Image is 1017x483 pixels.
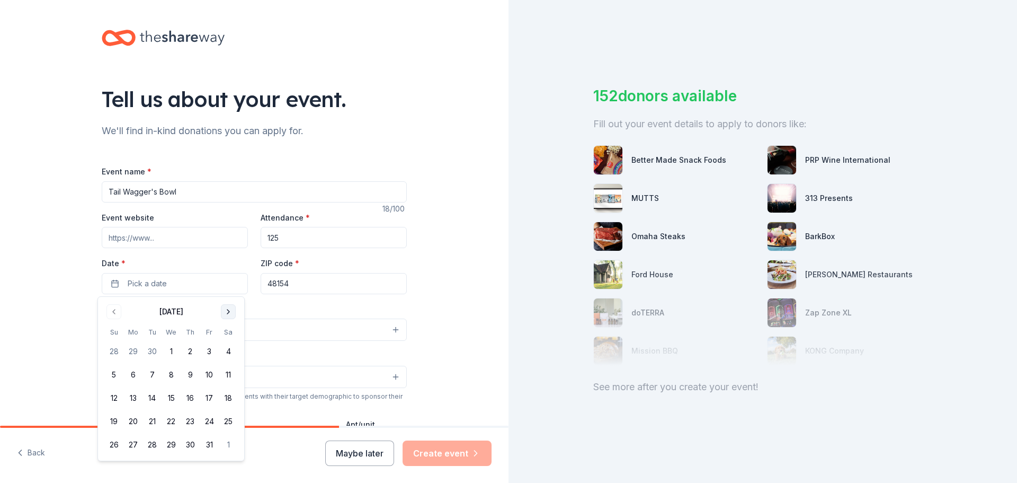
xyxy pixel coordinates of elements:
[102,273,248,294] button: Pick a date
[805,230,835,243] div: BarkBox
[181,327,200,338] th: Thursday
[200,412,219,431] button: 24
[162,365,181,384] button: 8
[123,389,142,408] button: 13
[142,327,162,338] th: Tuesday
[325,441,394,466] button: Maybe later
[17,442,45,464] button: Back
[219,412,238,431] button: 25
[123,365,142,384] button: 6
[102,227,248,248] input: https://www...
[593,85,932,107] div: 152 donors available
[128,277,167,290] span: Pick a date
[104,389,123,408] button: 12
[102,319,407,341] button: Select
[123,412,142,431] button: 20
[594,146,622,174] img: photo for Better Made Snack Foods
[346,419,375,430] label: Apt/unit
[631,192,659,205] div: MUTTS
[142,435,162,454] button: 28
[102,84,407,114] div: Tell us about your event.
[102,122,407,139] div: We'll find in-kind donations you can apply for.
[142,342,162,361] button: 30
[159,305,183,318] div: [DATE]
[593,116,932,133] div: Fill out your event details to apply to donors like:
[104,365,123,384] button: 5
[123,342,142,361] button: 29
[219,327,238,338] th: Saturday
[631,154,726,166] div: Better Made Snack Foods
[261,227,407,248] input: 20
[162,412,181,431] button: 22
[102,392,407,409] div: We use this information to help brands find events with their target demographic to sponsor their...
[104,412,123,431] button: 19
[102,258,248,269] label: Date
[805,154,890,166] div: PRP Wine International
[219,342,238,361] button: 4
[102,166,151,177] label: Event name
[104,327,123,338] th: Sunday
[805,192,853,205] div: 313 Presents
[181,342,200,361] button: 2
[219,365,238,384] button: 11
[104,342,123,361] button: 28
[768,146,796,174] img: photo for PRP Wine International
[594,184,622,213] img: photo for MUTTS
[593,379,932,396] div: See more after you create your event!
[181,389,200,408] button: 16
[594,222,622,251] img: photo for Omaha Steaks
[162,342,181,361] button: 1
[200,435,219,454] button: 31
[181,365,200,384] button: 9
[200,342,219,361] button: 3
[219,435,238,454] button: 1
[200,389,219,408] button: 17
[162,327,181,338] th: Wednesday
[768,222,796,251] img: photo for BarkBox
[219,389,238,408] button: 18
[221,304,236,319] button: Go to next month
[261,258,299,269] label: ZIP code
[104,435,123,454] button: 26
[200,327,219,338] th: Friday
[123,327,142,338] th: Monday
[631,230,685,243] div: Omaha Steaks
[768,184,796,213] img: photo for 313 Presents
[200,365,219,384] button: 10
[142,389,162,408] button: 14
[102,366,407,388] button: Select
[181,412,200,431] button: 23
[123,435,142,454] button: 27
[162,435,181,454] button: 29
[106,304,121,319] button: Go to previous month
[102,181,407,203] input: Spring Fundraiser
[102,213,154,223] label: Event website
[142,412,162,431] button: 21
[261,213,310,223] label: Attendance
[142,365,162,384] button: 7
[162,389,181,408] button: 15
[261,273,407,294] input: 12345 (U.S. only)
[382,203,407,215] div: 18 /100
[181,435,200,454] button: 30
